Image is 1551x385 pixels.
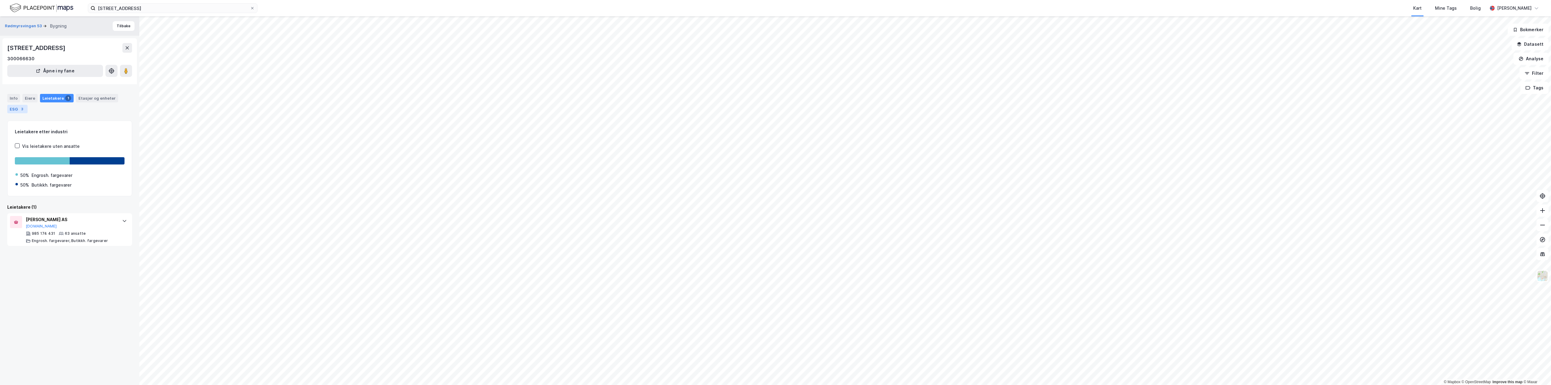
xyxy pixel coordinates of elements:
[1413,5,1422,12] div: Kart
[7,43,67,53] div: [STREET_ADDRESS]
[78,95,116,101] div: Etasjer og enheter
[50,22,67,30] div: Bygning
[22,94,38,102] div: Eiere
[1512,38,1549,50] button: Datasett
[1508,24,1549,36] button: Bokmerker
[40,94,74,102] div: Leietakere
[1513,53,1549,65] button: Analyse
[32,172,72,179] div: Engrosh. fargevarer
[15,128,125,135] div: Leietakere etter industri
[1435,5,1457,12] div: Mine Tags
[22,143,80,150] div: Vis leietakere uten ansatte
[113,21,135,31] button: Tilbake
[20,172,29,179] div: 50%
[1470,5,1481,12] div: Bolig
[26,216,116,223] div: [PERSON_NAME] AS
[19,106,25,112] div: 3
[65,95,71,101] div: 1
[10,3,73,13] img: logo.f888ab2527a4732fd821a326f86c7f29.svg
[32,238,108,243] div: Engrosh. fargevarer, Butikkh. fargevarer
[1520,82,1549,94] button: Tags
[1519,67,1549,79] button: Filter
[7,204,132,211] div: Leietakere (1)
[20,181,29,189] div: 50%
[5,23,43,29] button: Rødmyrsvingen 53
[1462,380,1491,384] a: OpenStreetMap
[65,231,86,236] div: 63 ansatte
[1497,5,1532,12] div: [PERSON_NAME]
[32,181,71,189] div: Butikkh. fargevarer
[26,224,57,229] button: [DOMAIN_NAME]
[7,105,28,113] div: ESG
[95,4,250,13] input: Søk på adresse, matrikkel, gårdeiere, leietakere eller personer
[7,94,20,102] div: Info
[1537,270,1548,282] img: Z
[1444,380,1460,384] a: Mapbox
[32,231,55,236] div: 985 174 431
[1521,356,1551,385] iframe: Chat Widget
[1521,356,1551,385] div: Kontrollprogram for chat
[7,65,103,77] button: Åpne i ny fane
[1493,380,1523,384] a: Improve this map
[7,55,35,62] div: 300066630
